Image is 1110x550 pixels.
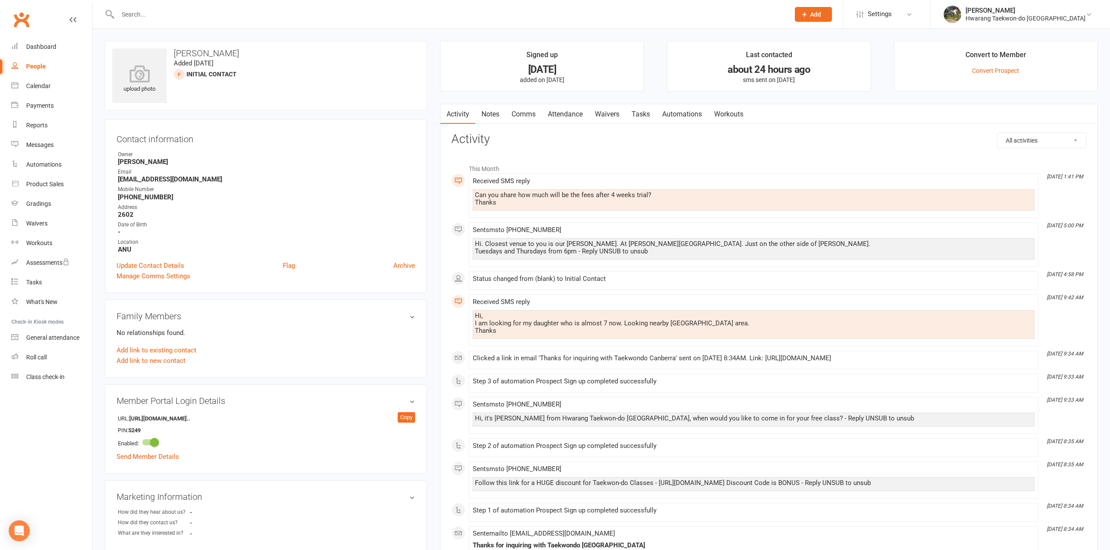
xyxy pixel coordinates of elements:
a: Send Member Details [117,453,179,461]
div: Workouts [26,239,52,246]
div: Signed up [526,49,558,65]
div: Waivers [26,220,48,227]
a: Roll call [11,348,92,367]
a: Manage Comms Settings [117,271,190,281]
i: [DATE] 9:34 AM [1047,351,1083,357]
a: Tasks [625,104,656,124]
div: Owner [118,150,415,159]
button: Add [795,7,832,22]
div: What's New [26,298,58,305]
div: Product Sales [26,181,64,188]
strong: - [190,519,240,526]
a: Update Contact Details [117,260,184,271]
i: [DATE] 9:33 AM [1047,397,1083,403]
a: Class kiosk mode [11,367,92,387]
a: People [11,57,92,76]
div: Hi, it's [PERSON_NAME] from Hwarang Taekwon-do [GEOGRAPHIC_DATA], when would you like to come in ... [475,415,1032,422]
i: [DATE] 8:35 AM [1047,461,1083,468]
div: General attendance [26,334,79,341]
strong: [URL][DOMAIN_NAME].. [129,414,190,424]
div: Received SMS reply [473,178,1034,185]
a: General attendance kiosk mode [11,328,92,348]
strong: 5249 [128,426,179,435]
p: added on [DATE] [448,76,636,83]
h3: [PERSON_NAME] [112,48,419,58]
i: [DATE] 8:34 AM [1047,503,1083,509]
div: Step 3 of automation Prospect Sign up completed successfully [473,378,1034,385]
a: Add link to new contact [117,355,186,366]
a: Automations [11,155,92,174]
strong: [EMAIL_ADDRESS][DOMAIN_NAME] [118,175,415,183]
a: What's New [11,292,92,312]
div: Address [118,203,415,212]
h3: Member Portal Login Details [117,396,415,406]
div: Copy [398,412,415,423]
div: Hwarang Taekwon-do [GEOGRAPHIC_DATA] [966,14,1086,22]
div: Hi. Closest venue to you is our [PERSON_NAME]. At [PERSON_NAME][GEOGRAPHIC_DATA]. Just on the oth... [475,240,1032,255]
input: Search... [115,8,784,20]
div: [PERSON_NAME] [966,7,1086,14]
div: Received SMS reply [473,298,1034,306]
div: [DATE] [448,65,636,74]
i: [DATE] 9:33 AM [1047,374,1083,380]
div: Convert to Member [966,49,1026,65]
div: Follow this link for a HUGE discount for Taekwon-do Classes - [URL][DOMAIN_NAME] Discount Code is... [475,479,1032,487]
strong: [PHONE_NUMBER] [118,193,415,201]
a: Messages [11,135,92,155]
div: Last contacted [746,49,792,65]
strong: - [190,509,240,516]
a: Payments [11,96,92,116]
div: Payments [26,102,54,109]
span: Sent email to [EMAIL_ADDRESS][DOMAIN_NAME] [473,530,615,537]
span: Sent sms to [PHONE_NUMBER] [473,226,561,234]
li: Enabled: [117,436,415,449]
div: Location [118,238,415,246]
div: Status changed from (blank) to Initial Contact [473,275,1034,283]
div: Step 1 of automation Prospect Sign up completed successfully [473,507,1034,514]
div: Messages [26,141,54,148]
i: [DATE] 8:35 AM [1047,438,1083,444]
i: [DATE] 8:34 AM [1047,526,1083,532]
i: [DATE] 5:00 PM [1047,222,1083,229]
div: Assessments [26,259,69,266]
a: Notes [475,104,505,124]
div: Can you share how much will be the fees after 4 weeks trial? Thanks [475,191,1032,206]
div: What are they interested in? [118,529,190,537]
i: [DATE] 4:58 PM [1047,271,1083,277]
div: Dashboard [26,43,56,50]
a: Waivers [11,214,92,233]
div: Thanks for inquiring with Taekwondo [GEOGRAPHIC_DATA] [473,542,1034,549]
li: This Month [451,160,1086,174]
div: Calendar [26,82,51,89]
a: Activity [440,104,475,124]
i: [DATE] 9:42 AM [1047,294,1083,301]
div: Automations [26,161,62,168]
p: No relationships found. [117,328,415,338]
a: Workouts [11,233,92,253]
a: Calendar [11,76,92,96]
div: Roll call [26,354,47,361]
span: Initial Contact [186,71,237,78]
a: Tasks [11,273,92,292]
div: Date of Birth [118,221,415,229]
span: Sent sms to [PHONE_NUMBER] [473,465,561,473]
a: Convert Prospect [972,67,1019,74]
a: Comms [505,104,542,124]
div: upload photo [112,65,167,94]
div: Clicked a link in email 'Thanks for inquiring with Taekwondo Canberra' sent on [DATE] 8:34AM. Lin... [473,355,1034,362]
time: Added [DATE] [174,59,213,67]
div: Class check-in [26,373,65,380]
a: Assessments [11,253,92,273]
div: Open Intercom Messenger [9,520,30,541]
div: Mobile Number [118,185,415,194]
a: Clubworx [10,9,32,31]
span: Sent sms to [PHONE_NUMBER] [473,400,561,408]
li: PIN: [117,424,415,436]
a: Automations [656,104,708,124]
div: Email [118,168,415,176]
div: Gradings [26,200,51,207]
span: Add [810,11,821,18]
a: Gradings [11,194,92,214]
div: about 24 hours ago [675,65,863,74]
strong: [PERSON_NAME] [118,158,415,166]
